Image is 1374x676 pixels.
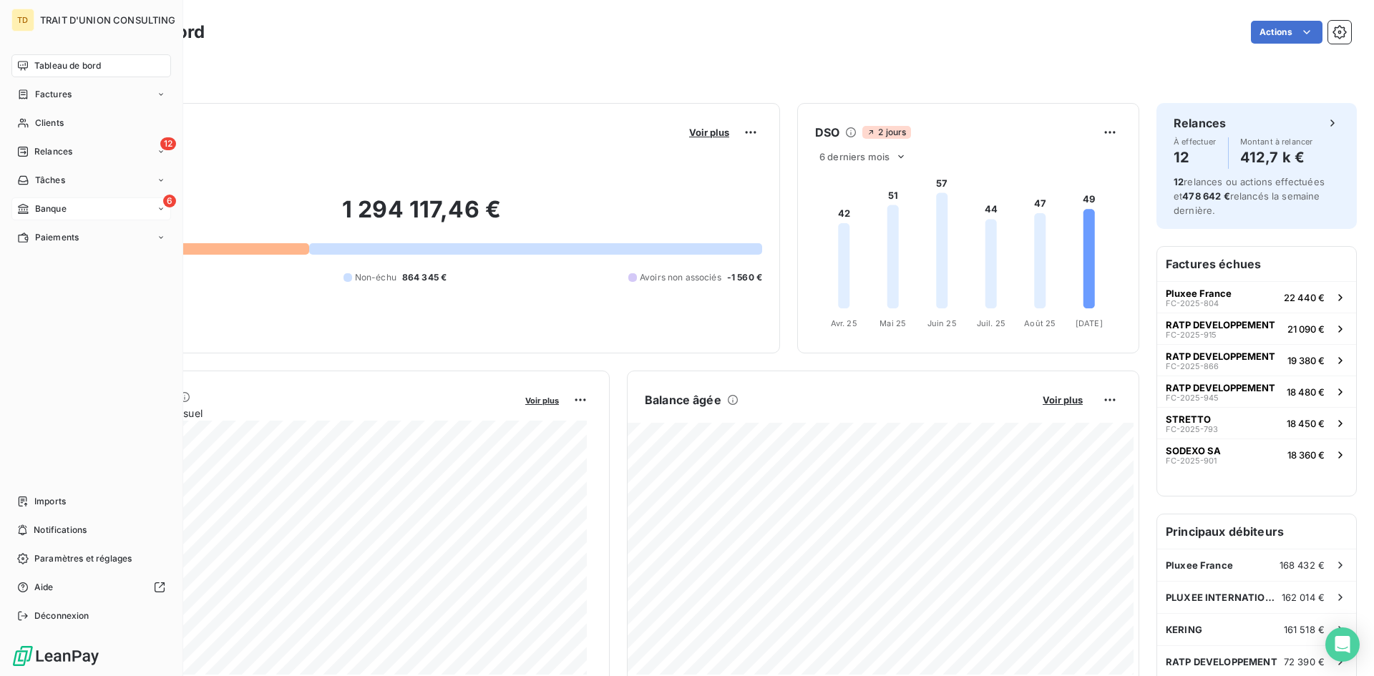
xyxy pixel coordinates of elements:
span: 162 014 € [1282,592,1325,603]
button: SODEXO SAFC-2025-90118 360 € [1157,439,1356,470]
span: 18 480 € [1287,386,1325,398]
span: Déconnexion [34,609,89,622]
span: Factures [35,88,72,101]
img: Logo LeanPay [11,645,100,667]
h4: 412,7 k € [1240,146,1313,169]
span: FC-2025-804 [1166,299,1219,308]
span: Imports [34,495,66,508]
span: Banque [35,202,67,215]
span: 22 440 € [1284,292,1325,303]
span: Pluxee France [1166,559,1233,571]
button: Voir plus [685,126,734,139]
tspan: Avr. 25 [831,318,857,328]
span: Relances [34,145,72,158]
tspan: [DATE] [1076,318,1103,328]
span: Aide [34,581,54,594]
div: TD [11,9,34,31]
span: RATP DEVELOPPEMENT [1166,382,1275,393]
h6: Principaux débiteurs [1157,514,1356,549]
span: FC-2025-901 [1166,456,1217,465]
h6: Balance âgée [645,391,721,408]
span: Non-échu [355,271,396,284]
h6: DSO [815,124,839,141]
span: 478 642 € [1182,190,1229,202]
button: RATP DEVELOPPEMENTFC-2025-94518 480 € [1157,376,1356,407]
button: Actions [1251,21,1322,44]
span: RATP DEVELOPPEMENT [1166,319,1275,330]
span: Paramètres et réglages [34,552,132,565]
span: SODEXO SA [1166,445,1221,456]
span: 2 jours [862,126,910,139]
tspan: Août 25 [1024,318,1056,328]
h6: Factures échues [1157,247,1356,281]
button: RATP DEVELOPPEMENTFC-2025-91521 090 € [1157,313,1356,344]
span: 12 [160,137,176,150]
span: PLUXEE INTERNATIONAL [1166,592,1282,603]
h6: Relances [1174,114,1226,132]
span: 18 360 € [1287,449,1325,461]
span: KERING [1166,624,1202,635]
span: À effectuer [1174,137,1217,146]
span: Tableau de bord [34,59,101,72]
tspan: Juil. 25 [977,318,1005,328]
span: FC-2025-866 [1166,362,1219,371]
tspan: Mai 25 [880,318,906,328]
span: 6 derniers mois [819,151,890,162]
tspan: Juin 25 [927,318,957,328]
span: relances ou actions effectuées et relancés la semaine dernière. [1174,176,1325,216]
span: Voir plus [1043,394,1083,406]
div: Open Intercom Messenger [1325,627,1360,662]
span: RATP DEVELOPPEMENT [1166,351,1275,362]
button: STRETTOFC-2025-79318 450 € [1157,407,1356,439]
button: Pluxee FranceFC-2025-80422 440 € [1157,281,1356,313]
span: Avoirs non associés [640,271,721,284]
span: 19 380 € [1287,355,1325,366]
span: 6 [163,195,176,207]
span: Voir plus [689,127,729,138]
span: 21 090 € [1287,323,1325,335]
span: Montant à relancer [1240,137,1313,146]
span: Clients [35,117,64,129]
span: FC-2025-945 [1166,393,1219,402]
span: TRAIT D'UNION CONSULTING [40,14,176,26]
span: FC-2025-793 [1166,425,1218,433]
span: 161 518 € [1284,624,1325,635]
h4: 12 [1174,146,1217,169]
span: FC-2025-915 [1166,330,1217,339]
span: Tâches [35,174,65,187]
span: 18 450 € [1287,418,1325,429]
span: 168 432 € [1280,559,1325,571]
span: RATP DEVELOPPEMENT [1166,656,1277,667]
a: Aide [11,576,171,599]
span: Paiements [35,231,79,244]
button: RATP DEVELOPPEMENTFC-2025-86619 380 € [1157,344,1356,376]
span: -1 560 € [727,271,762,284]
span: Chiffre d'affaires mensuel [81,406,515,421]
span: STRETTO [1166,413,1211,425]
span: Notifications [34,524,87,537]
span: 864 345 € [402,271,447,284]
button: Voir plus [521,393,563,406]
span: Voir plus [525,396,559,406]
h2: 1 294 117,46 € [81,195,762,238]
span: Pluxee France [1166,288,1232,299]
span: 72 390 € [1284,656,1325,667]
button: Voir plus [1038,393,1087,406]
span: 12 [1174,176,1184,187]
